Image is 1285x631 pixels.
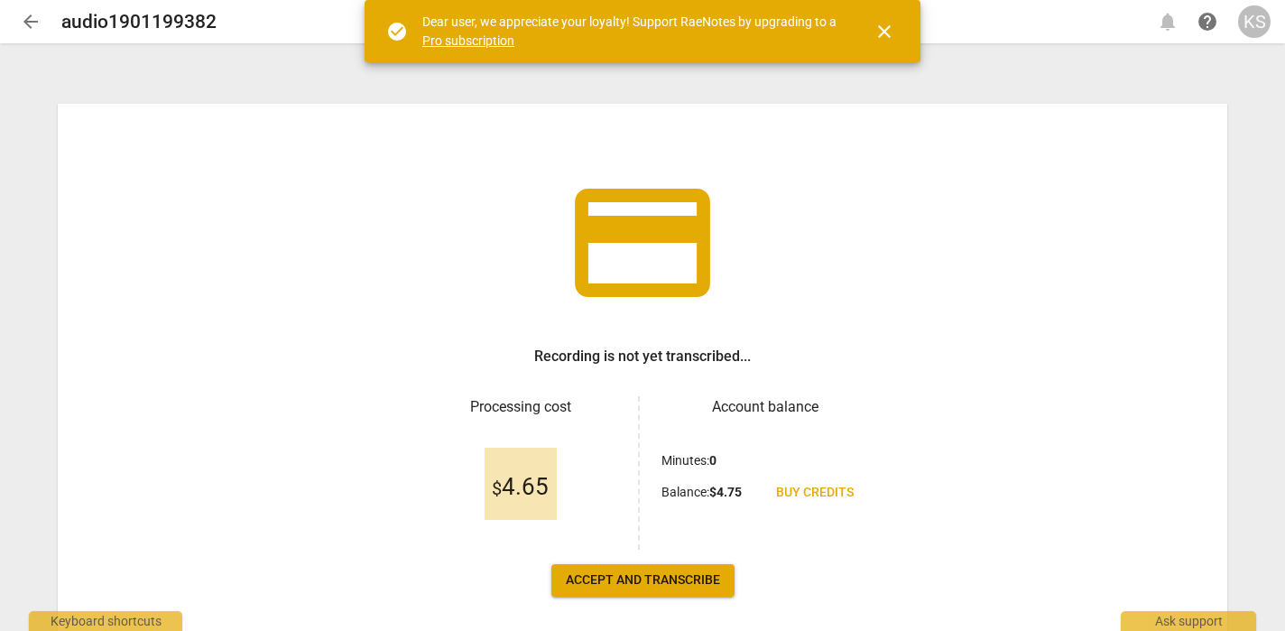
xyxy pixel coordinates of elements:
[551,564,735,597] button: Accept and transcribe
[422,33,514,48] a: Pro subscription
[1197,11,1218,32] span: help
[417,396,624,418] h3: Processing cost
[1238,5,1271,38] button: KS
[61,11,217,33] h2: audio1901199382
[1191,5,1224,38] a: Help
[709,485,742,499] b: $ 4.75
[492,478,502,499] span: $
[776,484,854,502] span: Buy credits
[20,11,42,32] span: arrow_back
[709,453,716,468] b: 0
[534,346,751,367] h3: Recording is not yet transcribed...
[874,21,895,42] span: close
[762,477,868,509] a: Buy credits
[863,10,906,53] button: Close
[661,451,716,470] p: Minutes :
[661,396,868,418] h3: Account balance
[422,13,841,50] div: Dear user, we appreciate your loyalty! Support RaeNotes by upgrading to a
[1121,611,1256,631] div: Ask support
[561,162,724,324] span: credit_card
[386,21,408,42] span: check_circle
[492,474,549,501] span: 4.65
[29,611,182,631] div: Keyboard shortcuts
[566,571,720,589] span: Accept and transcribe
[661,483,742,502] p: Balance :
